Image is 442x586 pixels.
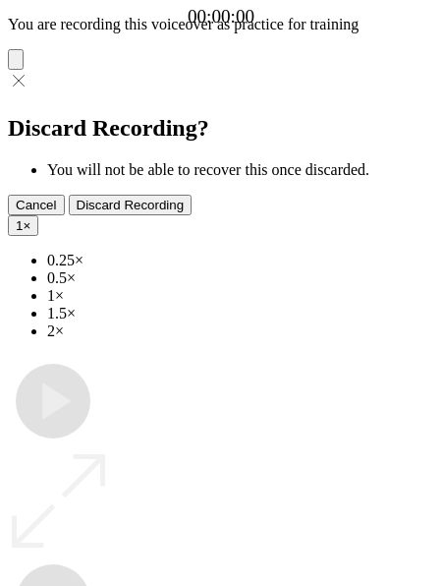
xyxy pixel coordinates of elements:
button: Discard Recording [69,195,193,215]
span: 1 [16,218,23,233]
a: 00:00:00 [188,6,254,28]
li: You will not be able to recover this once discarded. [47,161,434,179]
button: Cancel [8,195,65,215]
li: 0.25× [47,252,434,269]
li: 1× [47,287,434,305]
button: 1× [8,215,38,236]
li: 1.5× [47,305,434,322]
p: You are recording this voiceover as practice for training [8,16,434,33]
h2: Discard Recording? [8,115,434,142]
li: 0.5× [47,269,434,287]
li: 2× [47,322,434,340]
